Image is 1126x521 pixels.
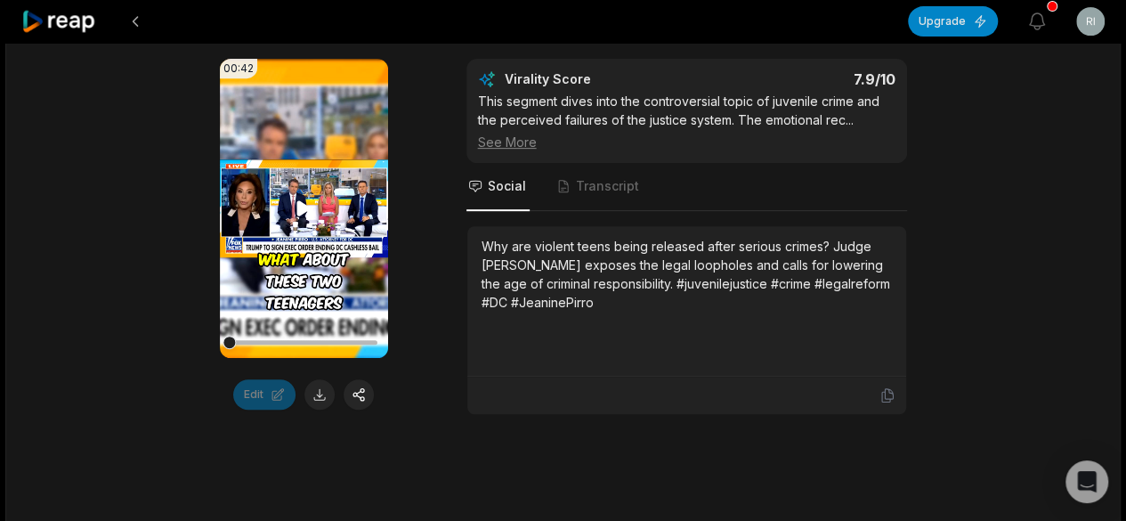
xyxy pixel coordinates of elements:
div: 7.9 /10 [704,70,895,88]
span: Transcript [576,177,639,195]
div: Open Intercom Messenger [1065,460,1108,503]
div: Virality Score [505,70,696,88]
div: Why are violent teens being released after serious crimes? Judge [PERSON_NAME] exposes the legal ... [482,237,892,312]
nav: Tabs [466,163,907,211]
div: See More [478,133,895,151]
button: Upgrade [908,6,998,37]
span: Social [488,177,526,195]
video: Your browser does not support mp4 format. [220,59,388,358]
div: This segment dives into the controversial topic of juvenile crime and the perceived failures of t... [478,92,895,151]
button: Edit [233,379,296,410]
